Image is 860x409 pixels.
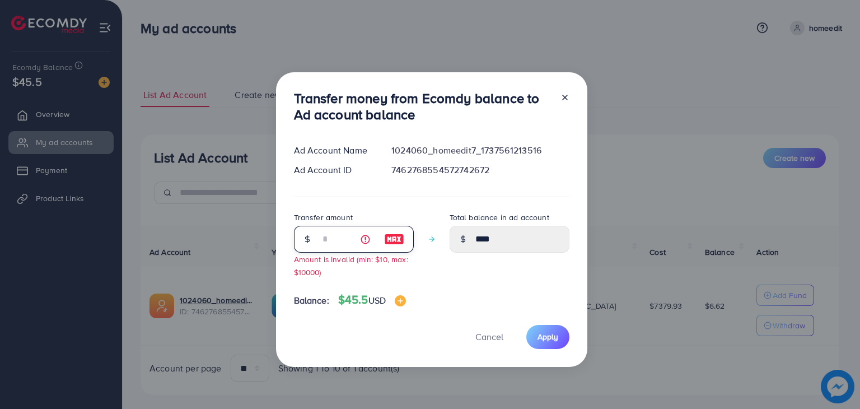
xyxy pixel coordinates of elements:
small: Amount is invalid (min: $10, max: $10000) [294,254,408,277]
span: USD [368,294,386,306]
img: image [384,233,404,246]
label: Transfer amount [294,212,353,223]
h4: $45.5 [338,293,406,307]
button: Cancel [461,325,517,349]
img: image [395,295,406,306]
label: Total balance in ad account [450,212,549,223]
div: 1024060_homeedit7_1737561213516 [382,144,578,157]
span: Apply [537,331,558,342]
span: Balance: [294,294,329,307]
div: Ad Account Name [285,144,383,157]
div: 7462768554572742672 [382,164,578,176]
h3: Transfer money from Ecomdy balance to Ad account balance [294,90,551,123]
div: Ad Account ID [285,164,383,176]
span: Cancel [475,331,503,343]
button: Apply [526,325,569,349]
